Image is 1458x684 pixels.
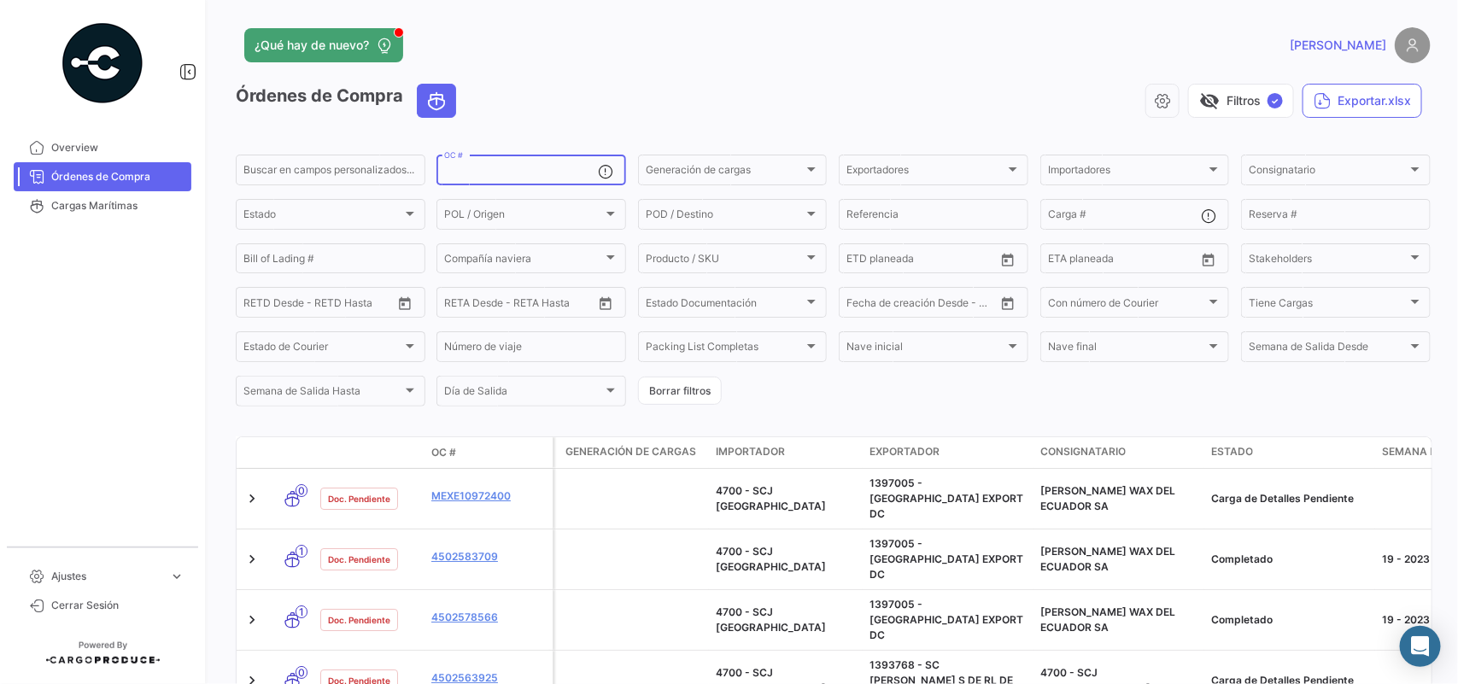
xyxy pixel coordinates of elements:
[1040,444,1126,459] span: Consignatario
[51,169,184,184] span: Órdenes de Compra
[14,133,191,162] a: Overview
[1204,437,1375,468] datatable-header-cell: Estado
[846,343,1005,355] span: Nave inicial
[870,444,940,459] span: Exportador
[60,20,145,106] img: powered-by.png
[444,211,603,223] span: POL / Origen
[255,37,369,54] span: ¿Qué hay de nuevo?
[236,84,461,118] h3: Órdenes de Compra
[243,490,261,507] a: Expand/Collapse Row
[431,445,456,460] span: OC #
[1040,484,1175,512] span: JOHNSON WAX DEL ECUADOR SA
[646,255,805,267] span: Producto / SKU
[51,140,184,155] span: Overview
[444,255,603,267] span: Compañía naviera
[1290,37,1386,54] span: [PERSON_NAME]
[1249,167,1408,178] span: Consignatario
[418,85,455,117] button: Ocean
[870,537,1023,581] span: 1397005 - TOLUCA EXPORT DC
[1249,299,1408,311] span: Tiene Cargas
[444,299,475,311] input: Desde
[889,299,960,311] input: Hasta
[889,255,960,267] input: Hasta
[995,247,1021,272] button: Open calendar
[296,484,307,497] span: 0
[243,299,274,311] input: Desde
[431,610,546,625] a: 4502578566
[716,605,826,634] span: 4700 - SCJ Ecuador
[593,290,618,316] button: Open calendar
[244,28,403,62] button: ¿Qué hay de nuevo?
[846,167,1005,178] span: Exportadores
[716,545,826,573] span: 4700 - SCJ Ecuador
[1033,437,1204,468] datatable-header-cell: Consignatario
[716,484,826,512] span: 4700 - SCJ Ecuador
[296,666,307,679] span: 0
[392,290,418,316] button: Open calendar
[846,299,877,311] input: Desde
[638,377,722,405] button: Borrar filtros
[296,605,307,618] span: 1
[51,598,184,613] span: Cerrar Sesión
[243,388,402,400] span: Semana de Salida Hasta
[313,446,425,459] datatable-header-cell: Estado Doc.
[169,569,184,584] span: expand_more
[328,613,390,627] span: Doc. Pendiente
[1040,605,1175,634] span: JOHNSON WAX DEL ECUADOR SA
[870,598,1023,641] span: 1397005 - TOLUCA EXPORT DC
[646,211,805,223] span: POD / Destino
[243,343,402,355] span: Estado de Courier
[1048,343,1207,355] span: Nave final
[14,162,191,191] a: Órdenes de Compra
[14,191,191,220] a: Cargas Marítimas
[1249,255,1408,267] span: Stakeholders
[444,388,603,400] span: Día de Salida
[1196,247,1221,272] button: Open calendar
[328,492,390,506] span: Doc. Pendiente
[1268,93,1283,108] span: ✓
[271,446,313,459] datatable-header-cell: Modo de Transporte
[646,167,805,178] span: Generación de cargas
[565,444,696,459] span: Generación de cargas
[716,444,785,459] span: Importador
[1211,612,1368,628] div: Completado
[709,437,863,468] datatable-header-cell: Importador
[1048,167,1207,178] span: Importadores
[1048,255,1079,267] input: Desde
[1211,552,1368,567] div: Completado
[995,290,1021,316] button: Open calendar
[1211,444,1253,459] span: Estado
[431,549,546,564] a: 4502583709
[51,198,184,213] span: Cargas Marítimas
[555,437,709,468] datatable-header-cell: Generación de cargas
[1249,343,1408,355] span: Semana de Salida Desde
[286,299,357,311] input: Hasta
[870,476,1023,520] span: 1397005 - TOLUCA EXPORT DC
[296,545,307,558] span: 1
[1188,84,1294,118] button: visibility_offFiltros✓
[646,343,805,355] span: Packing List Completas
[487,299,558,311] input: Hasta
[646,299,805,311] span: Estado Documentación
[1395,27,1431,63] img: placeholder-user.png
[1040,545,1175,573] span: JOHNSON WAX DEL ECUADOR SA
[846,255,877,267] input: Desde
[1199,91,1220,111] span: visibility_off
[1048,299,1207,311] span: Con número de Courier
[1303,84,1422,118] button: Exportar.xlsx
[1211,491,1368,506] div: Carga de Detalles Pendiente
[863,437,1033,468] datatable-header-cell: Exportador
[1400,626,1441,667] div: Abrir Intercom Messenger
[51,569,162,584] span: Ajustes
[425,438,553,467] datatable-header-cell: OC #
[431,488,546,504] a: MEXE10972400
[243,611,261,628] a: Expand/Collapse Row
[328,552,390,566] span: Doc. Pendiente
[1091,255,1162,267] input: Hasta
[243,551,261,568] a: Expand/Collapse Row
[243,211,402,223] span: Estado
